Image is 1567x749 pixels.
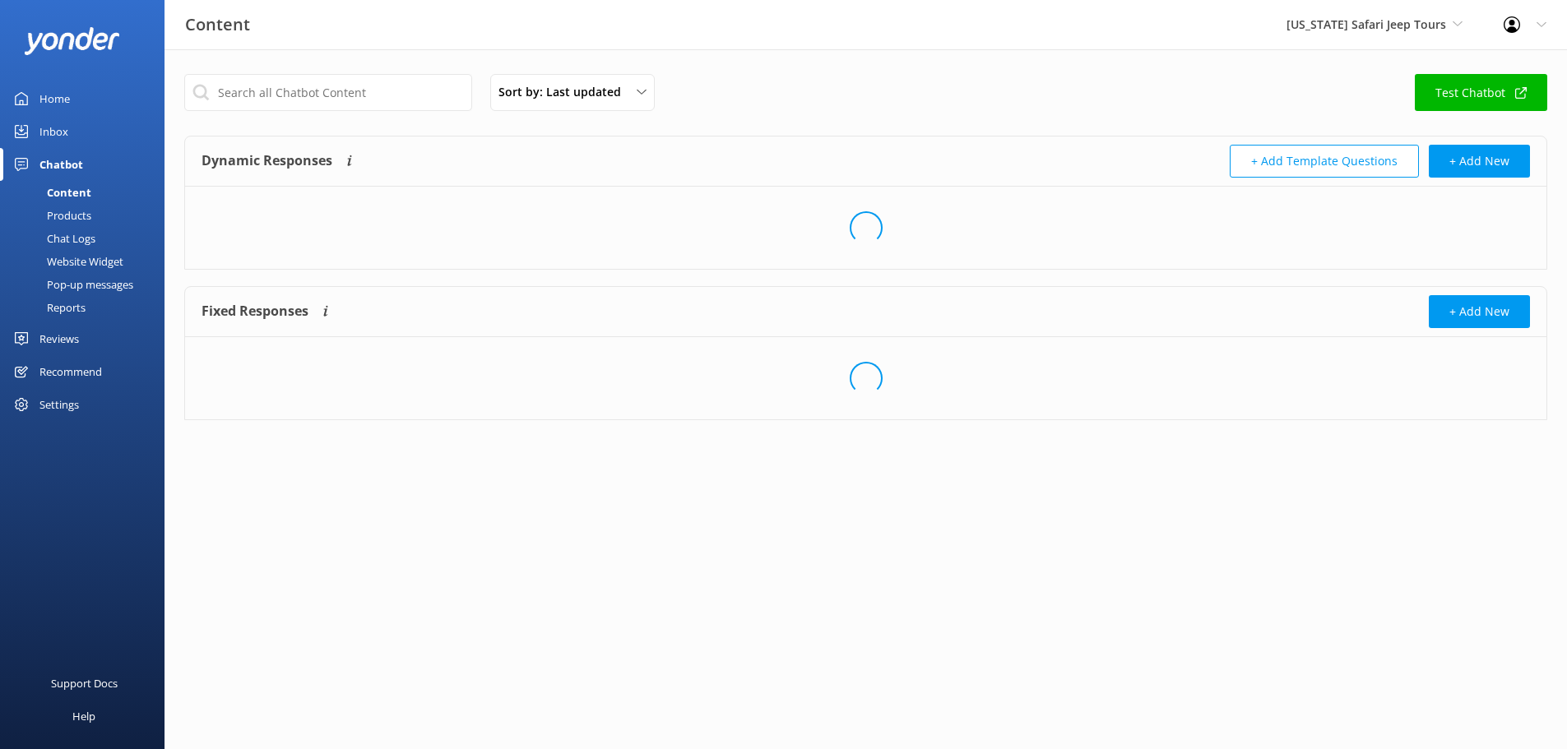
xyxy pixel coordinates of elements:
[72,700,95,733] div: Help
[202,145,332,178] h4: Dynamic Responses
[39,115,68,148] div: Inbox
[185,12,250,38] h3: Content
[10,250,165,273] a: Website Widget
[10,204,165,227] a: Products
[1429,145,1530,178] button: + Add New
[1429,295,1530,328] button: + Add New
[10,181,91,204] div: Content
[39,82,70,115] div: Home
[10,273,165,296] a: Pop-up messages
[25,27,119,54] img: yonder-white-logo.png
[39,388,79,421] div: Settings
[10,273,133,296] div: Pop-up messages
[10,227,95,250] div: Chat Logs
[10,181,165,204] a: Content
[10,204,91,227] div: Products
[39,322,79,355] div: Reviews
[10,227,165,250] a: Chat Logs
[1230,145,1419,178] button: + Add Template Questions
[51,667,118,700] div: Support Docs
[39,148,83,181] div: Chatbot
[1287,16,1446,32] span: [US_STATE] Safari Jeep Tours
[498,83,631,101] span: Sort by: Last updated
[184,74,472,111] input: Search all Chatbot Content
[202,295,308,328] h4: Fixed Responses
[39,355,102,388] div: Recommend
[10,250,123,273] div: Website Widget
[10,296,165,319] a: Reports
[10,296,86,319] div: Reports
[1415,74,1547,111] a: Test Chatbot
